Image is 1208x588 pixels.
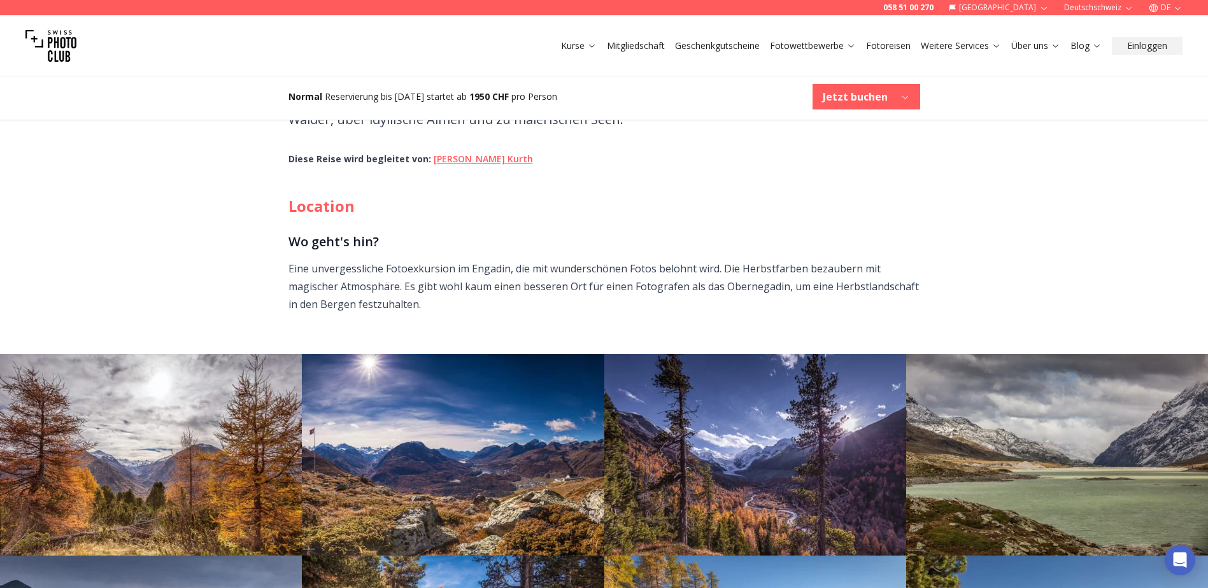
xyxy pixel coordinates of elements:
[325,90,467,102] span: Reservierung bis [DATE] startet ab
[883,3,934,13] a: 058 51 00 270
[770,39,856,52] a: Fotowettbewerbe
[25,20,76,71] img: Swiss photo club
[288,153,431,165] b: Diese Reise wird begleitet von :
[906,354,1208,555] img: Photo508
[602,37,670,55] button: Mitgliedschaft
[813,84,920,109] button: Jetzt buchen
[604,354,906,555] img: Photo507
[866,39,911,52] a: Fotoreisen
[302,354,604,555] img: Photo506
[921,39,1001,52] a: Weitere Services
[861,37,916,55] button: Fotoreisen
[670,37,765,55] button: Geschenkgutscheine
[288,90,322,102] b: Normal
[288,260,920,313] p: Eine unvergessliche Fotoexkursion im Engadin, die mit wunderschönen Fotos belohnt wird. Die Herbs...
[607,39,665,52] a: Mitgliedschaft
[1006,37,1065,55] button: Über uns
[1011,39,1060,52] a: Über uns
[561,39,597,52] a: Kurse
[556,37,602,55] button: Kurse
[675,39,760,52] a: Geschenkgutscheine
[288,232,920,252] h3: Wo geht's hin?
[511,90,557,102] span: pro Person
[469,90,509,102] b: 1950 CHF
[1070,39,1102,52] a: Blog
[434,153,533,165] a: [PERSON_NAME] Kurth
[765,37,861,55] button: Fotowettbewerbe
[916,37,1006,55] button: Weitere Services
[1112,37,1183,55] button: Einloggen
[288,196,920,216] h2: Location
[1165,545,1195,575] div: Open Intercom Messenger
[823,89,888,104] b: Jetzt buchen
[1065,37,1107,55] button: Blog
